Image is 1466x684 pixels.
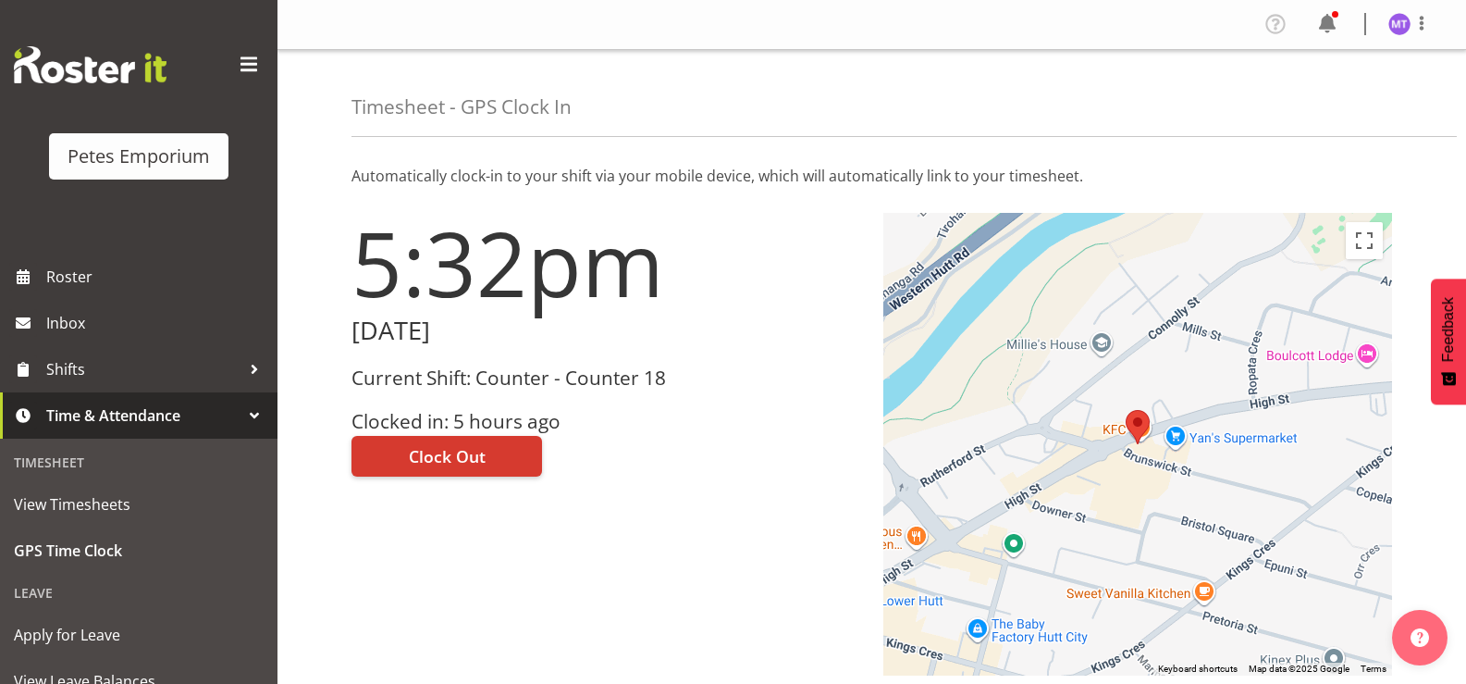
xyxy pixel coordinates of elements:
h3: Current Shift: Counter - Counter 18 [351,367,861,389]
button: Clock Out [351,436,542,477]
h3: Clocked in: 5 hours ago [351,411,861,432]
button: Keyboard shortcuts [1158,663,1238,676]
span: Time & Attendance [46,402,240,429]
p: Automatically clock-in to your shift via your mobile device, which will automatically link to you... [351,165,1392,187]
a: Apply for Leave [5,612,273,658]
img: help-xxl-2.png [1411,628,1429,647]
span: Feedback [1440,297,1457,362]
a: GPS Time Clock [5,528,273,574]
div: Timesheet [5,443,273,481]
span: Inbox [46,309,268,337]
div: Leave [5,574,273,612]
span: Roster [46,263,268,291]
h2: [DATE] [351,317,861,345]
span: Clock Out [409,444,486,468]
a: Open this area in Google Maps (opens a new window) [888,652,949,676]
span: View Timesheets [14,491,264,518]
img: mya-taupawa-birkhead5814.jpg [1388,13,1411,35]
h1: 5:32pm [351,213,861,313]
span: Apply for Leave [14,621,264,649]
span: Shifts [46,355,240,383]
button: Feedback - Show survey [1431,279,1466,404]
span: GPS Time Clock [14,537,264,565]
a: Terms (opens in new tab) [1361,664,1386,674]
img: Rosterit website logo [14,46,166,83]
h4: Timesheet - GPS Clock In [351,96,572,118]
img: Google [888,652,949,676]
a: View Timesheets [5,481,273,528]
span: Map data ©2025 Google [1249,664,1349,674]
div: Petes Emporium [68,143,210,170]
button: Toggle fullscreen view [1346,222,1383,259]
